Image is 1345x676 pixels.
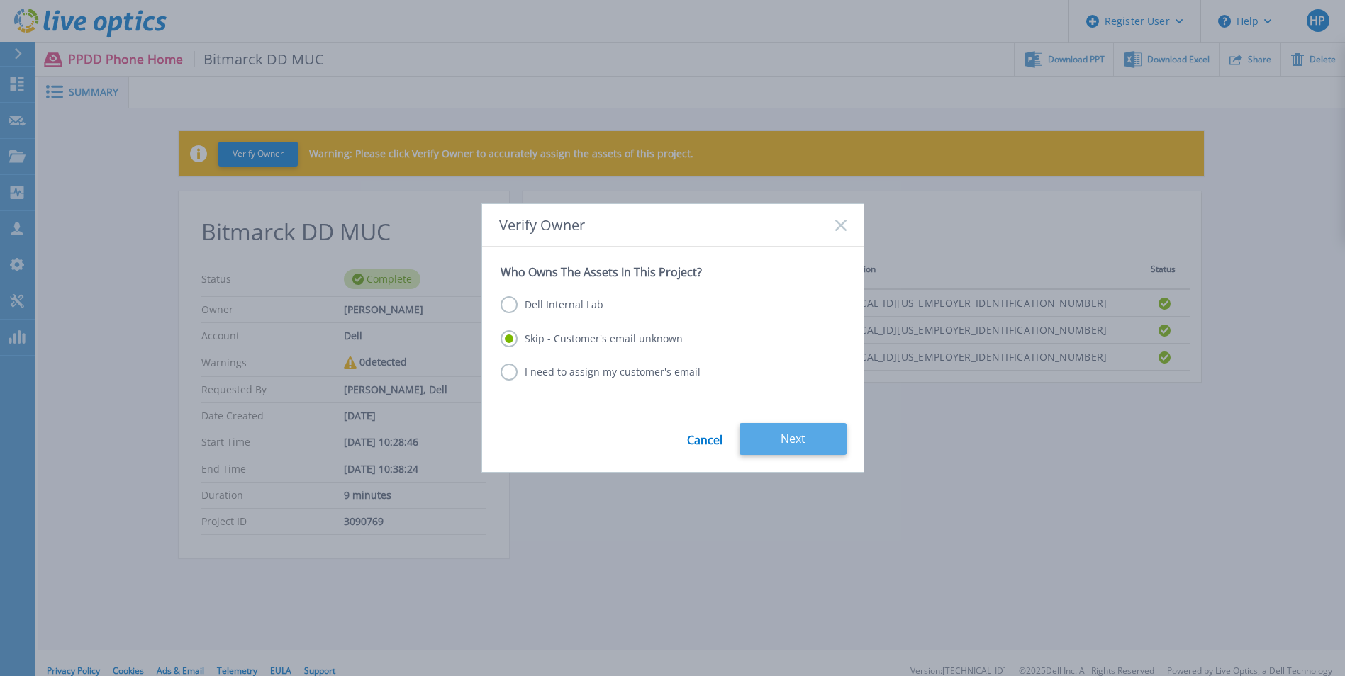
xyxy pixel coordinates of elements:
[501,364,701,381] label: I need to assign my customer's email
[687,423,722,455] a: Cancel
[499,217,585,233] span: Verify Owner
[501,265,845,279] p: Who Owns The Assets In This Project?
[501,296,603,313] label: Dell Internal Lab
[501,330,683,347] label: Skip - Customer's email unknown
[740,423,847,455] button: Next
